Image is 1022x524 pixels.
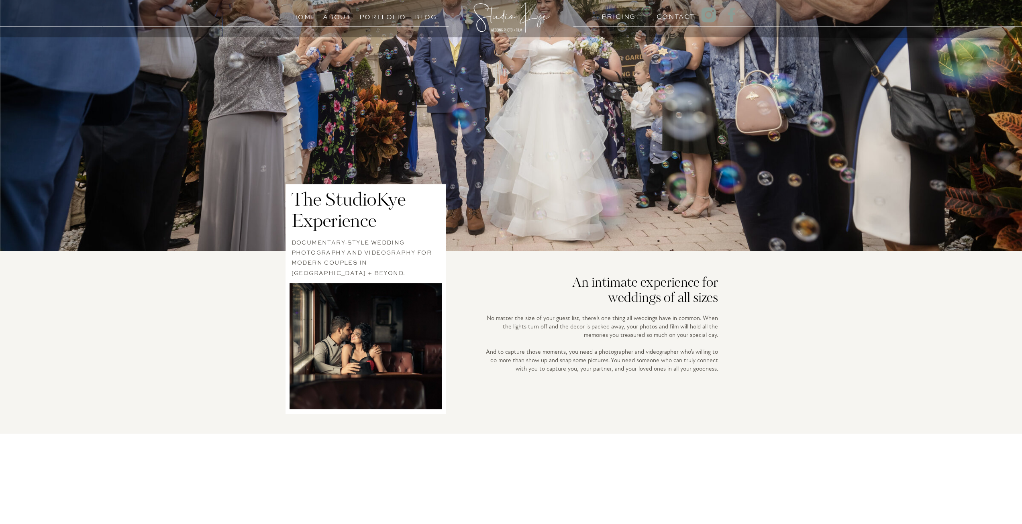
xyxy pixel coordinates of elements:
[323,11,351,19] a: About
[407,11,444,19] a: Blog
[359,11,396,19] a: Portfolio
[602,11,632,18] a: PRICING
[657,11,687,18] a: Contact
[485,314,718,391] p: No matter the size of your guest list, there’s one thing all weddings have in common. When the li...
[289,11,320,19] a: Home
[545,276,718,306] h2: An intimate experience for weddings of all sizes
[292,191,433,234] h2: The StudioKye Experience
[292,237,439,266] h3: Documentary-style wedding photography and videography for modern couples in [GEOGRAPHIC_DATA] + b...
